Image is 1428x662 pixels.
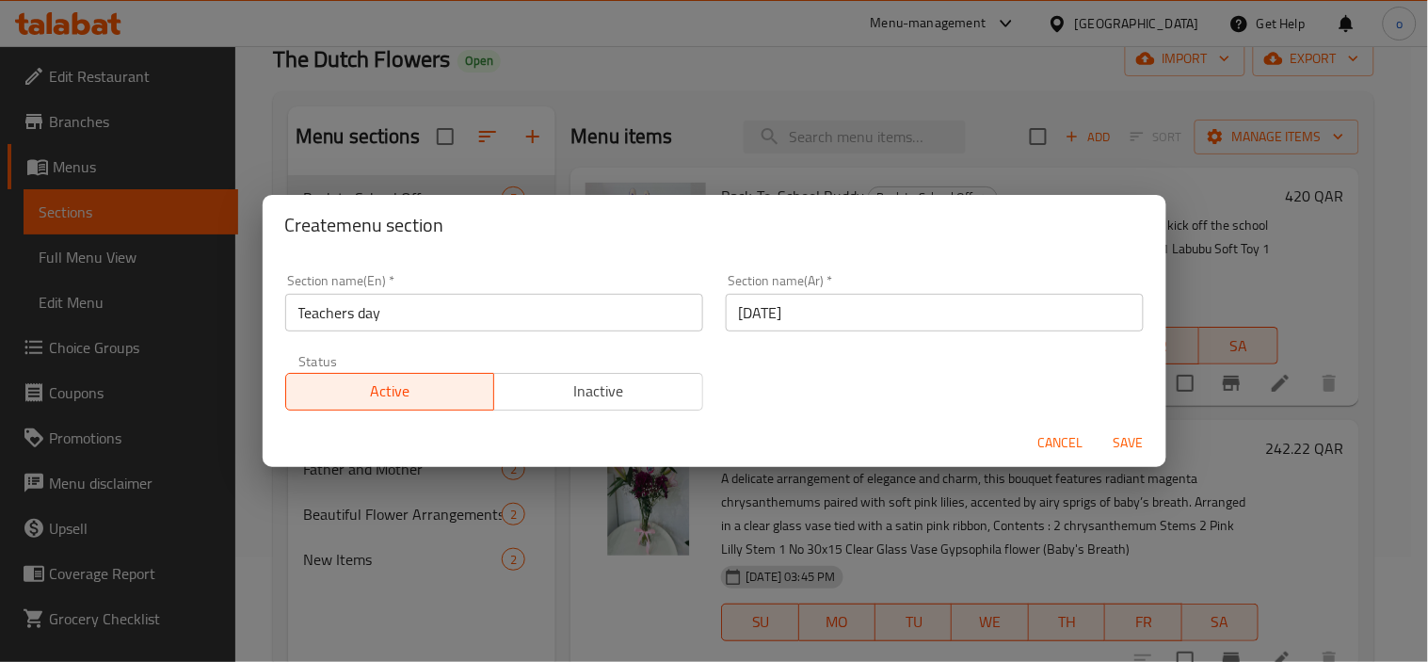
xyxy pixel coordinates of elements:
input: Please enter section name(en) [285,294,703,331]
h2: Create menu section [285,210,1144,240]
span: Cancel [1038,431,1083,455]
input: Please enter section name(ar) [726,294,1144,331]
span: Active [294,378,488,405]
button: Active [285,373,495,411]
button: Inactive [493,373,703,411]
button: Save [1099,426,1159,460]
span: Inactive [502,378,696,405]
span: Save [1106,431,1151,455]
button: Cancel [1031,426,1091,460]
